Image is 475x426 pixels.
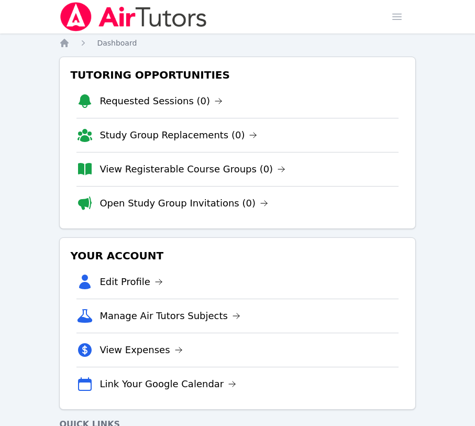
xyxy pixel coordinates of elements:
a: Requested Sessions (0) [100,94,223,108]
a: Dashboard [97,38,137,48]
span: Dashboard [97,39,137,47]
a: Study Group Replacements (0) [100,128,257,143]
a: Open Study Group Invitations (0) [100,196,268,211]
a: Edit Profile [100,275,163,289]
img: Air Tutors [59,2,207,31]
a: View Registerable Course Groups (0) [100,162,285,177]
a: Manage Air Tutors Subjects [100,309,240,323]
h3: Your Account [68,246,406,265]
a: View Expenses [100,343,182,357]
h3: Tutoring Opportunities [68,65,406,84]
a: Link Your Google Calendar [100,377,236,391]
nav: Breadcrumb [59,38,415,48]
